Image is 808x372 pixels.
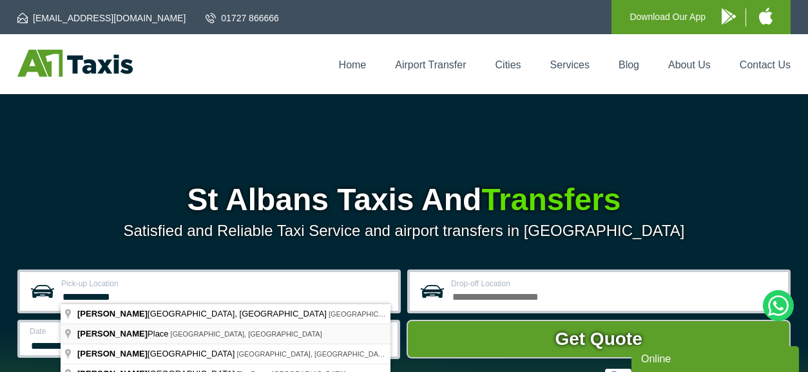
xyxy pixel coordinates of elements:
[451,280,780,288] label: Drop-off Location
[481,182,620,217] span: Transfers
[630,9,706,25] p: Download Our App
[77,329,148,338] span: [PERSON_NAME]
[722,8,736,24] img: A1 Taxis Android App
[77,329,171,338] span: Place
[61,280,390,288] label: Pick-up Location
[236,350,388,358] span: [GEOGRAPHIC_DATA], [GEOGRAPHIC_DATA]
[77,349,236,358] span: [GEOGRAPHIC_DATA]
[77,309,148,318] span: [PERSON_NAME]
[619,59,639,70] a: Blog
[77,309,329,318] span: [GEOGRAPHIC_DATA], [GEOGRAPHIC_DATA]
[759,8,773,24] img: A1 Taxis iPhone App
[631,344,802,372] iframe: chat widget
[206,12,279,24] a: 01727 866666
[495,59,521,70] a: Cities
[17,184,791,215] h1: St Albans Taxis And
[668,59,711,70] a: About Us
[30,328,195,335] label: Date
[395,59,466,70] a: Airport Transfer
[17,222,791,240] p: Satisfied and Reliable Taxi Service and airport transfers in [GEOGRAPHIC_DATA]
[339,59,367,70] a: Home
[740,59,791,70] a: Contact Us
[17,12,186,24] a: [EMAIL_ADDRESS][DOMAIN_NAME]
[407,320,791,358] button: Get Quote
[17,50,133,77] img: A1 Taxis St Albans LTD
[550,59,590,70] a: Services
[171,330,322,338] span: [GEOGRAPHIC_DATA], [GEOGRAPHIC_DATA]
[329,310,480,318] span: [GEOGRAPHIC_DATA], [GEOGRAPHIC_DATA]
[77,349,148,358] span: [PERSON_NAME]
